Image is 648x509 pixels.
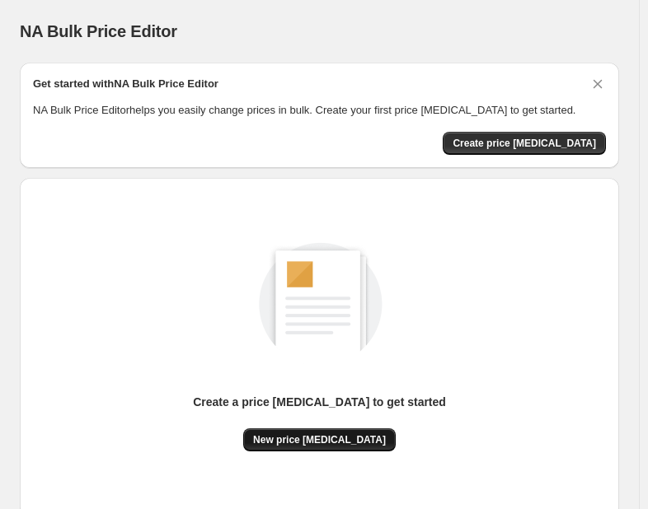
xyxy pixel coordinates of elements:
span: NA Bulk Price Editor [20,22,177,40]
button: Create price change job [443,132,606,155]
p: NA Bulk Price Editor helps you easily change prices in bulk. Create your first price [MEDICAL_DAT... [33,102,606,119]
span: Create price [MEDICAL_DATA] [453,137,596,150]
button: Dismiss card [589,76,606,92]
button: New price [MEDICAL_DATA] [243,428,396,451]
span: New price [MEDICAL_DATA] [253,433,386,446]
p: Create a price [MEDICAL_DATA] to get started [193,394,446,410]
h2: Get started with NA Bulk Price Editor [33,76,218,92]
